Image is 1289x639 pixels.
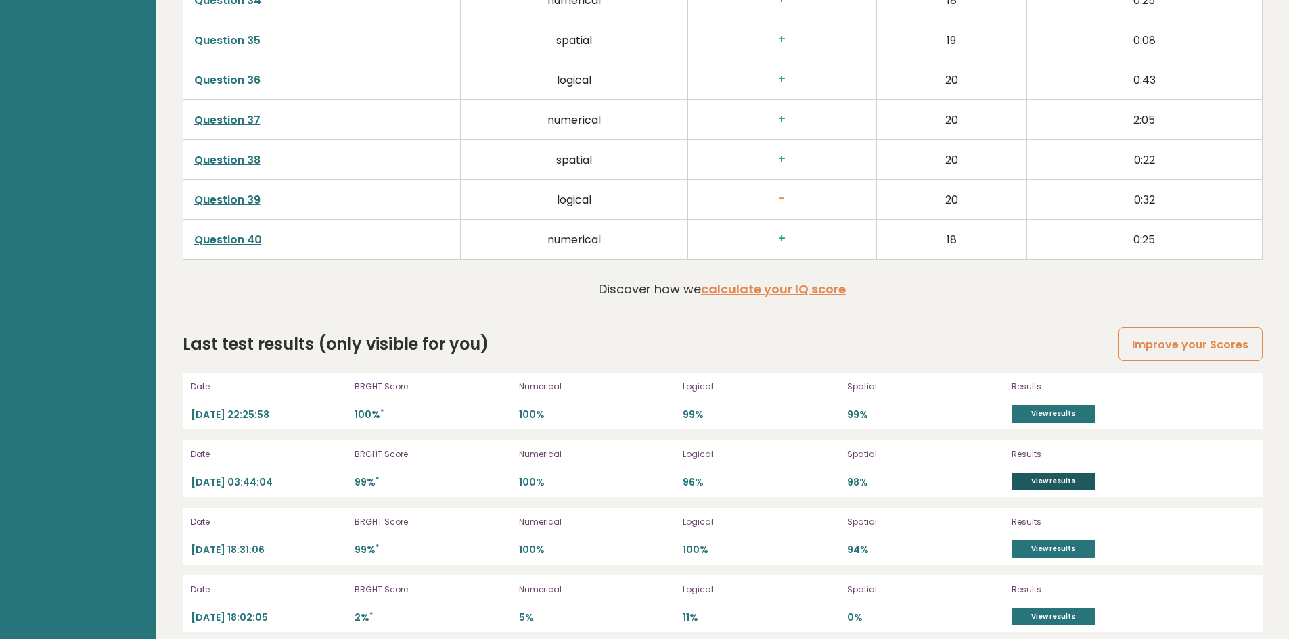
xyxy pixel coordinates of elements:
[194,152,261,168] a: Question 38
[355,476,511,489] p: 99%
[876,220,1026,260] td: 18
[876,60,1026,100] td: 20
[699,152,865,166] h3: +
[1026,140,1262,180] td: 0:22
[1012,473,1095,490] a: View results
[355,516,511,528] p: BRGHT Score
[519,408,675,421] p: 100%
[355,408,511,421] p: 100%
[519,584,675,596] p: Numerical
[1118,327,1262,362] a: Improve your Scores
[699,32,865,47] h3: +
[461,220,688,260] td: numerical
[191,381,347,393] p: Date
[683,448,839,460] p: Logical
[847,544,1003,557] p: 94%
[1026,180,1262,220] td: 0:32
[519,544,675,557] p: 100%
[847,476,1003,489] p: 98%
[194,72,261,88] a: Question 36
[461,60,688,100] td: logical
[1012,608,1095,625] a: View results
[1012,584,1154,596] p: Results
[191,611,347,624] p: [DATE] 18:02:05
[1012,516,1154,528] p: Results
[1012,381,1154,393] p: Results
[847,408,1003,421] p: 99%
[699,112,865,126] h3: +
[599,280,846,298] p: Discover how we
[876,180,1026,220] td: 20
[191,516,347,528] p: Date
[183,332,489,356] h2: Last test results (only visible for you)
[461,20,688,60] td: spatial
[194,112,261,128] a: Question 37
[194,192,261,208] a: Question 39
[683,476,839,489] p: 96%
[847,516,1003,528] p: Spatial
[519,476,675,489] p: 100%
[683,544,839,557] p: 100%
[699,72,865,87] h3: +
[355,584,511,596] p: BRGHT Score
[191,476,347,489] p: [DATE] 03:44:04
[355,381,511,393] p: BRGHT Score
[701,281,846,298] a: calculate your IQ score
[194,32,261,48] a: Question 35
[461,180,688,220] td: logical
[847,611,1003,624] p: 0%
[683,584,839,596] p: Logical
[683,611,839,624] p: 11%
[191,448,347,460] p: Date
[519,611,675,624] p: 5%
[1012,540,1095,558] a: View results
[876,140,1026,180] td: 20
[847,584,1003,596] p: Spatial
[683,381,839,393] p: Logical
[1012,405,1095,423] a: View results
[191,408,347,421] p: [DATE] 22:25:58
[1026,60,1262,100] td: 0:43
[461,100,688,140] td: numerical
[191,544,347,557] p: [DATE] 18:31:06
[699,192,865,206] h3: -
[519,516,675,528] p: Numerical
[519,448,675,460] p: Numerical
[519,381,675,393] p: Numerical
[1026,20,1262,60] td: 0:08
[683,516,839,528] p: Logical
[191,584,347,596] p: Date
[355,448,511,460] p: BRGHT Score
[847,448,1003,460] p: Spatial
[876,100,1026,140] td: 20
[847,381,1003,393] p: Spatial
[699,232,865,246] h3: +
[876,20,1026,60] td: 19
[355,544,511,557] p: 99%
[1012,448,1154,460] p: Results
[355,611,511,624] p: 2%
[683,408,839,421] p: 99%
[194,232,262,247] a: Question 40
[1026,220,1262,260] td: 0:25
[1026,100,1262,140] td: 2:05
[461,140,688,180] td: spatial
